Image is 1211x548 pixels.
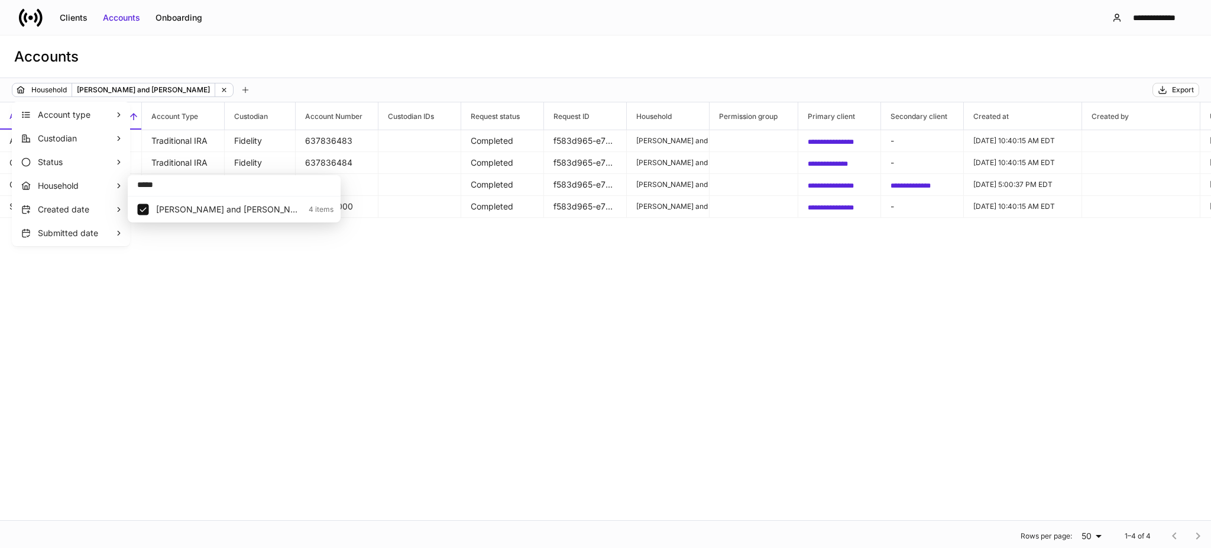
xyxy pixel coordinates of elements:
p: Sinclair, Stephen and Debra [156,204,302,215]
p: Custodian [38,133,115,144]
p: Account type [38,109,115,121]
p: Created date [38,204,115,215]
p: Status [38,156,115,168]
p: Household [38,180,115,192]
p: Submitted date [38,227,115,239]
p: 4 items [302,205,333,214]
